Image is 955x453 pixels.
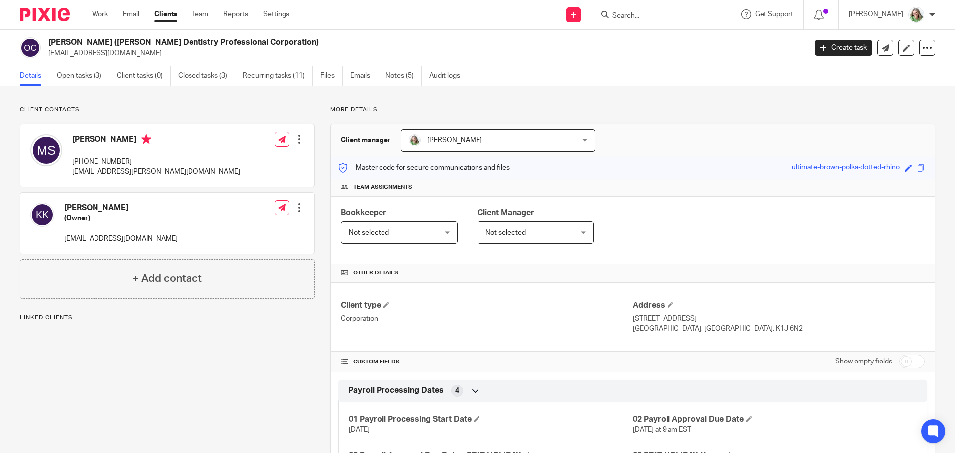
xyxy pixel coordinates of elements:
a: Team [192,9,208,19]
img: svg%3E [30,203,54,227]
span: [PERSON_NAME] [427,137,482,144]
span: [DATE] [349,426,370,433]
span: Get Support [755,11,793,18]
p: [EMAIL_ADDRESS][DOMAIN_NAME] [64,234,178,244]
img: svg%3E [20,37,41,58]
a: Emails [350,66,378,86]
h4: [PERSON_NAME] [64,203,178,213]
h4: + Add contact [132,271,202,286]
a: Notes (5) [385,66,422,86]
img: KC%20Photo.jpg [409,134,421,146]
a: Clients [154,9,177,19]
p: More details [330,106,935,114]
i: Primary [141,134,151,144]
a: Work [92,9,108,19]
h5: (Owner) [64,213,178,223]
p: Corporation [341,314,633,324]
p: [GEOGRAPHIC_DATA], [GEOGRAPHIC_DATA], K1J 6N2 [633,324,925,334]
span: Not selected [349,229,389,236]
p: Client contacts [20,106,315,114]
a: Open tasks (3) [57,66,109,86]
h4: [PERSON_NAME] [72,134,240,147]
a: Create task [815,40,872,56]
img: svg%3E [30,134,62,166]
span: Bookkeeper [341,209,386,217]
span: Payroll Processing Dates [348,385,444,396]
p: Master code for secure communications and files [338,163,510,173]
a: Email [123,9,139,19]
a: Closed tasks (3) [178,66,235,86]
a: Files [320,66,343,86]
h4: 01 Payroll Processing Start Date [349,414,633,425]
h4: Address [633,300,925,311]
span: Other details [353,269,398,277]
h3: Client manager [341,135,391,145]
h2: [PERSON_NAME] ([PERSON_NAME] Dentistry Professional Corporation) [48,37,650,48]
label: Show empty fields [835,357,892,366]
p: [EMAIL_ADDRESS][PERSON_NAME][DOMAIN_NAME] [72,167,240,177]
span: Not selected [485,229,526,236]
span: 4 [455,386,459,396]
p: [EMAIL_ADDRESS][DOMAIN_NAME] [48,48,800,58]
span: [DATE] at 9 am EST [633,426,691,433]
h4: Client type [341,300,633,311]
a: Settings [263,9,289,19]
img: KC%20Photo.jpg [908,7,924,23]
span: Team assignments [353,183,412,191]
h4: CUSTOM FIELDS [341,358,633,366]
p: [PERSON_NAME] [849,9,903,19]
div: ultimate-brown-polka-dotted-rhino [792,162,900,174]
p: [STREET_ADDRESS] [633,314,925,324]
span: Client Manager [477,209,534,217]
p: [PHONE_NUMBER] [72,157,240,167]
a: Details [20,66,49,86]
a: Reports [223,9,248,19]
a: Audit logs [429,66,468,86]
img: Pixie [20,8,70,21]
a: Recurring tasks (11) [243,66,313,86]
input: Search [611,12,701,21]
h4: 02 Payroll Approval Due Date [633,414,917,425]
p: Linked clients [20,314,315,322]
a: Client tasks (0) [117,66,171,86]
